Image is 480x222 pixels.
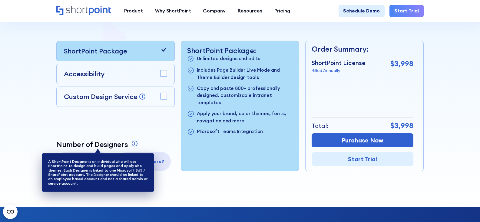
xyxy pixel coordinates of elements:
a: Company [197,5,232,17]
p: $3,998 [390,58,413,69]
p: ShortPoint License [312,58,366,67]
p: $3,998 [390,120,413,131]
div: Resources [238,7,262,15]
p: More Designers? [121,158,169,165]
a: Schedule Demo [339,5,385,17]
p: Number of Designers [56,140,128,149]
button: Open CMP widget [3,204,18,219]
p: Microsoft Teams Integration [197,128,263,136]
a: Why ShortPoint [149,5,197,17]
div: Why ShortPoint [155,7,191,15]
a: Start Trial [312,152,413,166]
a: Resources [232,5,268,17]
p: Billed Annually [312,67,366,74]
div: Pricing [274,7,290,15]
a: Number of Designers [56,140,139,149]
p: Custom Design Service [64,92,137,101]
a: Purchase Now [312,133,413,147]
p: Total: [312,121,328,130]
p: Copy and paste 800+ professionally designed, customizable intranet templates [197,85,293,106]
p: ShortPoint Package: [187,46,293,55]
a: Pricing [268,5,296,17]
p: 2 [76,154,90,169]
a: Home [56,6,112,16]
p: Accessibility [64,69,104,79]
p: Apply your brand, color themes, fonts, navigation and more [197,110,293,125]
a: Product [118,5,149,17]
div: Company [203,7,226,15]
p: 3 [92,154,107,169]
p: 1 [59,154,73,169]
iframe: Chat Widget [450,193,480,222]
p: Includes Page Builder Live Mode and Theme Builder design tools [197,67,293,81]
p: ShortPoint Package [64,46,127,56]
a: Start Trial [389,5,424,17]
p: Unlimited designs and edits [197,55,260,63]
div: Product [124,7,143,15]
p: Order Summary: [312,44,413,55]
